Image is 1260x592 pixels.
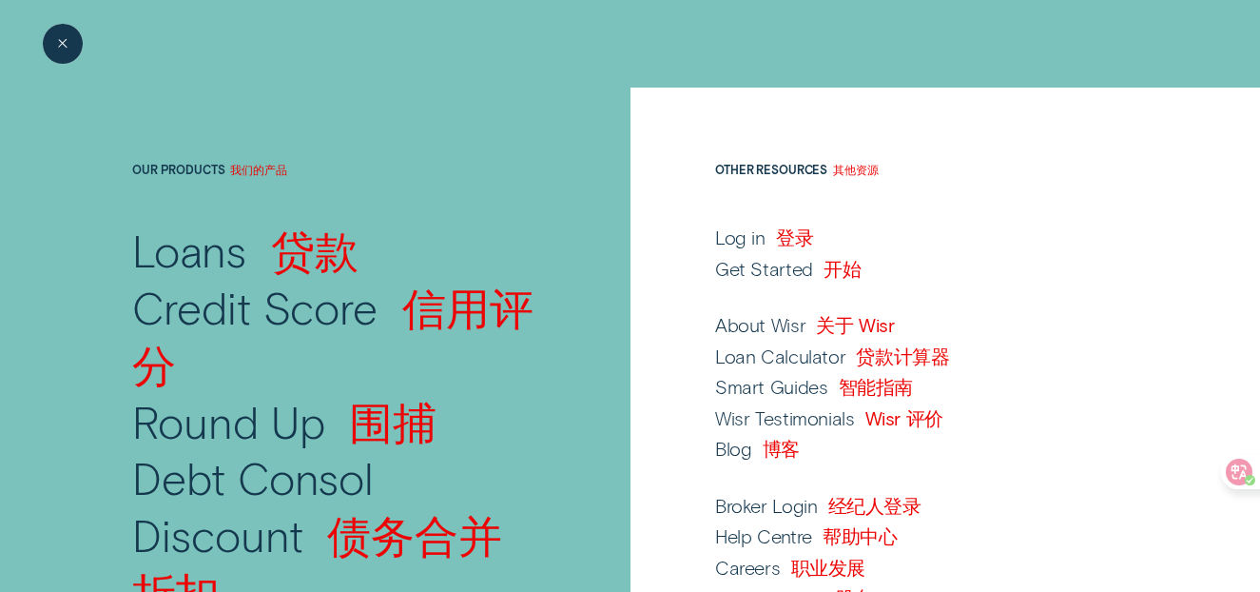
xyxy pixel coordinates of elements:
a: Wisr Testimonials Wisr 评价 [715,406,1127,430]
font: 智能指南 [839,375,913,400]
a: Careers 职业发展 [715,556,1127,580]
font: 关于 Wisr [816,313,894,338]
a: Blog 博客 [715,437,1127,461]
h4: Our Products [132,163,538,222]
a: Loans 贷款 [132,222,538,279]
div: Get Started [715,257,861,281]
h4: Other Resources [715,163,1127,222]
a: Broker Login 经纪人登录 [715,494,1127,518]
a: Log in 登录 [715,226,1127,249]
font: Wisr 评价 [865,406,943,431]
div: Careers [715,556,865,580]
div: About Wisr [715,313,894,337]
font: 职业发展 [791,556,865,581]
div: Wisr Testimonials [715,406,943,430]
div: Broker Login [715,494,921,518]
font: 贷款 [271,224,359,278]
div: Smart Guides [715,375,913,399]
a: Help Centre 帮助中心 [715,524,1127,548]
font: 帮助中心 [823,524,897,549]
div: Loan Calculator [715,345,949,368]
font: 我们的产品 [230,163,286,179]
a: Loan Calculator 贷款计算器 [715,345,1127,368]
font: 博客 [763,437,800,462]
div: Blog [715,437,800,461]
font: 围捕 [349,395,436,449]
div: Round Up [132,393,436,450]
a: Smart Guides 智能指南 [715,375,1127,399]
div: Help Centre [715,524,897,548]
font: 经纪人登录 [828,494,921,519]
div: Credit Score [132,279,538,393]
font: 登录 [776,226,813,250]
a: About Wisr 关于 Wisr [715,313,1127,337]
div: Loans [132,222,358,279]
a: Round Up 围捕 [132,393,538,450]
button: Close Menu [43,24,82,63]
a: Credit Score 信用评分 [132,279,538,393]
font: 其他资源 [833,163,879,179]
font: 贷款计算器 [856,345,949,369]
font: 开始 [824,257,861,282]
div: Log in [715,226,813,249]
a: Get Started 开始 [715,257,1127,281]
